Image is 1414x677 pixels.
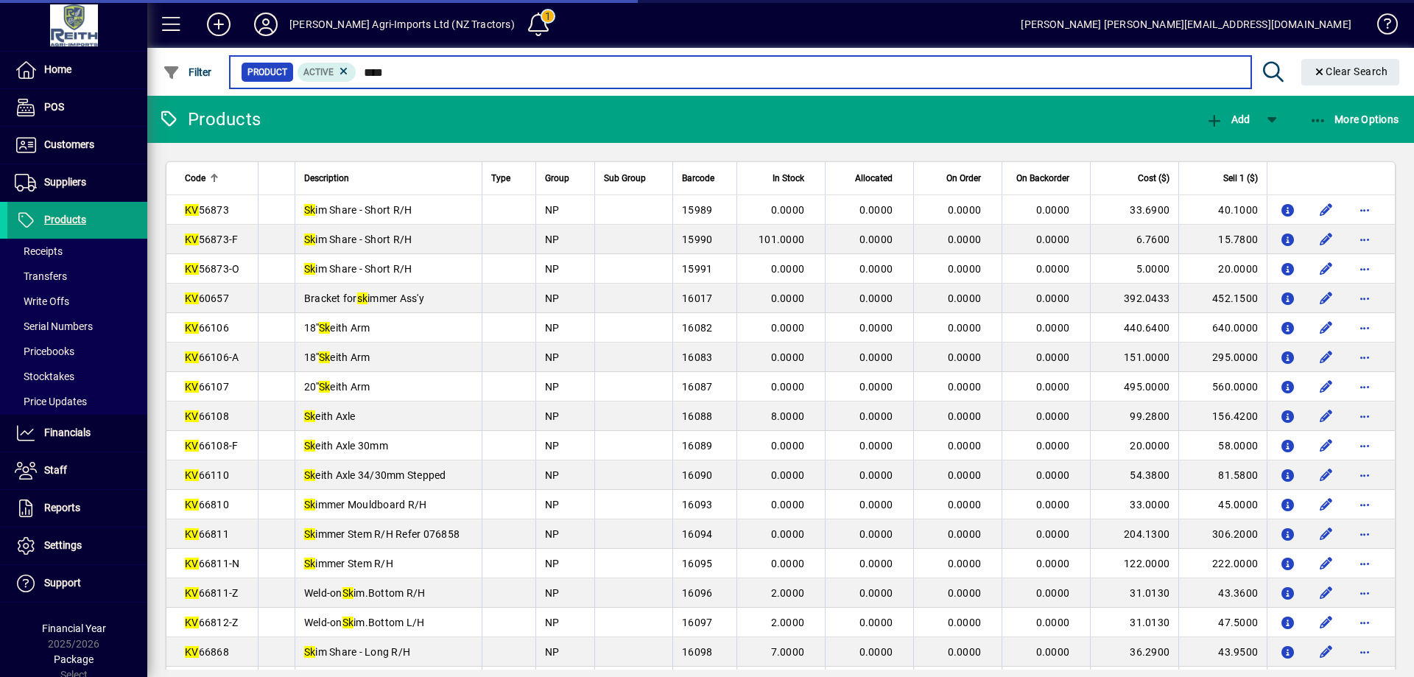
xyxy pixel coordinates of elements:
span: 15989 [682,204,712,216]
button: More options [1353,552,1376,575]
em: Sk [304,410,316,422]
button: Edit [1315,581,1338,605]
span: 15991 [682,263,712,275]
em: KV [185,617,199,628]
em: Sk [304,263,316,275]
button: More options [1353,287,1376,310]
a: Staff [7,452,147,489]
em: Sk [304,646,316,658]
span: 0.0000 [859,528,893,540]
em: KV [185,234,199,245]
a: Pricebooks [7,339,147,364]
em: Sk [342,617,354,628]
div: Description [304,170,473,186]
span: immer Stem R/H [304,558,393,569]
span: 0.0000 [948,381,982,393]
div: Code [185,170,249,186]
span: Add [1206,113,1250,125]
button: Edit [1315,552,1338,575]
span: 0.0000 [948,469,982,481]
span: 0.0000 [948,587,982,599]
td: 306.2000 [1178,519,1267,549]
span: 0.0000 [771,381,805,393]
span: Sub Group [604,170,646,186]
td: 640.0000 [1178,313,1267,343]
span: 16098 [682,646,712,658]
em: Sk [304,204,316,216]
span: 0.0000 [1036,351,1070,363]
span: 0.0000 [948,292,982,304]
span: 18'' eith Arm [304,351,370,363]
span: Home [44,63,71,75]
span: Barcode [682,170,714,186]
span: Group [545,170,569,186]
span: 15990 [682,234,712,245]
td: 43.3600 [1178,578,1267,608]
span: NP [545,234,560,245]
div: On Order [923,170,994,186]
span: 66811-N [185,558,239,569]
span: Transfers [15,270,67,282]
span: 0.0000 [859,204,893,216]
span: eith Axle 30mm [304,440,388,452]
span: Financial Year [42,622,106,634]
span: 0.0000 [948,322,982,334]
span: 0.0000 [948,646,982,658]
a: Stocktakes [7,364,147,389]
em: KV [185,558,199,569]
span: 66108 [185,410,229,422]
span: 0.0000 [1036,410,1070,422]
td: 295.0000 [1178,343,1267,372]
span: 0.0000 [859,351,893,363]
em: Sk [304,234,316,245]
em: KV [185,351,199,363]
span: 66810 [185,499,229,511]
button: Edit [1315,434,1338,457]
button: Edit [1315,257,1338,281]
button: More options [1353,640,1376,664]
span: Active [303,67,334,77]
span: 0.0000 [1036,646,1070,658]
span: 16094 [682,528,712,540]
em: Sk [304,528,316,540]
span: 16095 [682,558,712,569]
span: Price Updates [15,396,87,407]
td: 33.6900 [1090,195,1178,225]
em: KV [185,292,199,304]
span: 16093 [682,499,712,511]
span: 0.0000 [1036,499,1070,511]
button: More options [1353,493,1376,516]
span: 0.0000 [1036,587,1070,599]
span: NP [545,558,560,569]
a: Settings [7,527,147,564]
span: Weld-on im.Bottom L/H [304,617,425,628]
td: 45.0000 [1178,490,1267,519]
span: im Share - Short R/H [304,263,412,275]
button: Edit [1315,404,1338,428]
span: 0.0000 [771,292,805,304]
span: NP [545,646,560,658]
span: 0.0000 [1036,381,1070,393]
span: 0.0000 [771,263,805,275]
span: 0.0000 [771,204,805,216]
span: 7.0000 [771,646,805,658]
span: 0.0000 [948,351,982,363]
span: Package [54,653,94,665]
td: 40.1000 [1178,195,1267,225]
span: im Share - Long R/H [304,646,410,658]
span: NP [545,292,560,304]
button: Profile [242,11,289,38]
span: NP [545,204,560,216]
span: 0.0000 [1036,469,1070,481]
span: 0.0000 [948,499,982,511]
button: Add [195,11,242,38]
span: 0.0000 [948,263,982,275]
button: More options [1353,375,1376,399]
div: [PERSON_NAME] Agri-Imports Ltd (NZ Tractors) [289,13,515,36]
span: Financials [44,427,91,438]
span: 0.0000 [948,204,982,216]
span: 60657 [185,292,229,304]
em: Sk [342,587,354,599]
span: Staff [44,464,67,476]
span: 0.0000 [771,558,805,569]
